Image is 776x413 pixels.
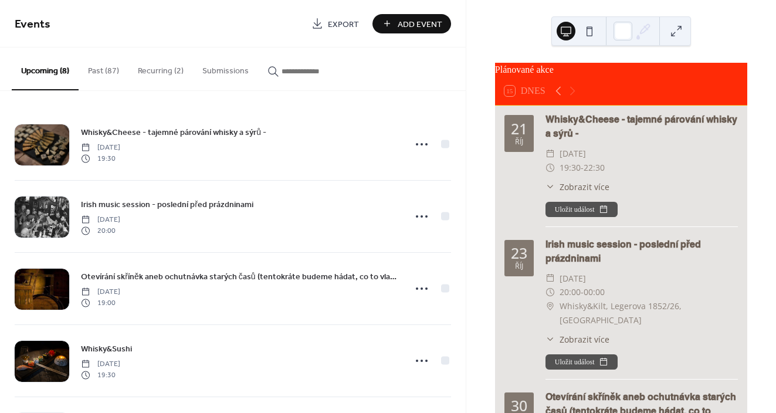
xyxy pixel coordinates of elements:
[15,13,50,36] span: Events
[560,299,738,327] span: Whisky&Kilt, Legerova 1852/26, [GEOGRAPHIC_DATA]
[545,333,609,346] button: ​Zobrazit více
[560,333,609,346] span: Zobrazit více
[584,285,605,299] span: 00:00
[560,285,581,299] span: 20:00
[81,225,120,236] span: 20:00
[81,342,132,356] a: Whisky&Sushi
[81,127,266,139] span: Whisky&Cheese - tajemné párování whisky a sýrů -
[545,272,555,286] div: ​
[560,272,586,286] span: [DATE]
[560,147,586,161] span: [DATE]
[545,113,738,141] div: Whisky&Cheese - tajemné párování whisky a sýrů -
[328,18,359,31] span: Export
[81,143,120,153] span: [DATE]
[81,271,398,283] span: Otevírání skříněk aneb ochutnávka starých časů (tentokráte budeme hádat, co to vlastně za palírnu...
[81,198,253,211] a: Irish music session - poslední před prázdninami
[545,181,555,193] div: ​
[81,297,120,308] span: 19:00
[581,161,584,175] span: -
[81,359,120,370] span: [DATE]
[81,215,120,225] span: [DATE]
[303,14,368,33] a: Export
[515,263,523,270] div: říj
[511,398,527,413] div: 30
[81,199,253,211] span: Irish music session - poslední před prázdninami
[81,153,120,164] span: 19:30
[79,48,128,89] button: Past (87)
[584,161,605,175] span: 22:30
[81,343,132,356] span: Whisky&Sushi
[545,161,555,175] div: ​
[495,63,747,77] div: Plánované akce
[12,48,79,90] button: Upcoming (8)
[545,181,609,193] button: ​Zobrazit více
[511,121,527,136] div: 21
[511,246,527,260] div: 23
[560,161,581,175] span: 19:30
[128,48,193,89] button: Recurring (2)
[545,333,555,346] div: ​
[545,354,618,370] button: Uložit událost
[81,370,120,380] span: 19:30
[81,287,120,297] span: [DATE]
[398,18,442,31] span: Add Event
[81,126,266,139] a: Whisky&Cheese - tajemné párování whisky a sýrů -
[372,14,451,33] button: Add Event
[560,181,609,193] span: Zobrazit více
[545,147,555,161] div: ​
[545,285,555,299] div: ​
[193,48,258,89] button: Submissions
[81,270,398,283] a: Otevírání skříněk aneb ochutnávka starých časů (tentokráte budeme hádat, co to vlastně za palírnu...
[515,138,523,146] div: říj
[545,299,555,313] div: ​
[545,202,618,217] button: Uložit událost
[545,238,738,266] div: Irish music session - poslední před prázdninami
[581,285,584,299] span: -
